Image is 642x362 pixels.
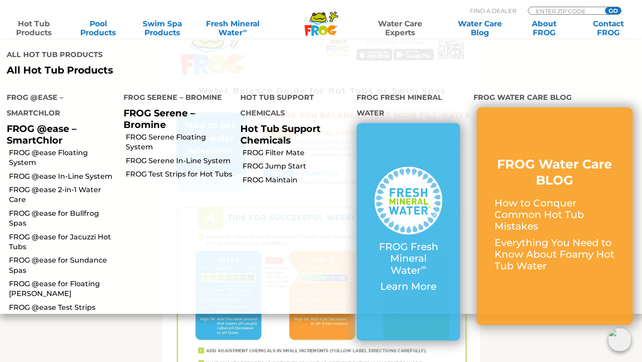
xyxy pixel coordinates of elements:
a: All Hot Tub Products [7,65,314,76]
a: FROG Filter Mate [243,148,350,158]
h4: FROG Fresh Mineral Water [357,90,460,123]
a: FROG @ease Test Strips [9,303,117,313]
a: FROG Water Care BLOG How to Conquer Common Hot Tub Mistakes Everything You Need to Know About Foa... [494,156,615,277]
h4: FROG @ease – SmartChlor [7,90,110,123]
h4: FROG Serene – Bromine [123,90,227,107]
p: Find A Dealer [470,7,516,15]
a: PoolProducts [73,19,123,37]
img: openIcon [608,328,631,351]
h4: Hot Tub Support Chemicals [240,90,344,123]
h4: All Hot Tub Products [7,47,314,65]
sup: ∞ [243,27,247,34]
p: Learn More [374,281,442,292]
a: FROG @ease for Sundance Spas [9,255,117,276]
a: FROG @ease Floating System [9,148,117,168]
p: FROG @ease – SmartChlor [7,123,110,145]
a: FROG Test Strips for Hot Tubs [126,169,234,179]
p: Hot Tub Support Chemicals [240,123,344,145]
a: AboutFROG [519,19,569,37]
p: FROG Fresh Mineral Water [374,241,442,276]
a: FROG @ease for Floating [PERSON_NAME] [9,279,117,299]
a: FROG Serene Floating System [126,132,234,152]
a: FROG @ease 2-in-1 Water Care [9,185,117,205]
a: Hot TubProducts [9,19,59,37]
input: Zip Code Form [535,7,595,15]
a: FROG @ease for Jacuzzi Hot Tubs [9,232,117,252]
a: Swim SpaProducts [137,19,187,37]
a: FROG @ease In-Line System [9,172,117,181]
p: FROG Serene – Bromine [123,107,227,130]
a: ContactFROG [583,19,633,37]
a: FROG Serene In-Line System [126,156,234,166]
a: Fresh MineralWater∞ [202,19,264,37]
input: GO [605,7,621,14]
h4: FROG Water Care Blog [473,90,635,107]
p: How to Conquer Common Hot Tub Mistakes [494,197,615,233]
a: Water CareBlog [455,19,505,37]
p: Everything You Need to Know About Foamy Hot Tub Water [494,237,615,272]
a: Water CareExperts [359,19,440,37]
a: FROG @ease for Bullfrog Spas [9,209,117,229]
a: FROG Jump Start [243,161,350,171]
sup: ∞ [421,263,426,271]
a: FROG Fresh Mineral Water∞ Learn More [374,167,442,297]
h3: FROG Water Care BLOG [494,156,615,189]
a: FROG Maintain [243,175,350,185]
